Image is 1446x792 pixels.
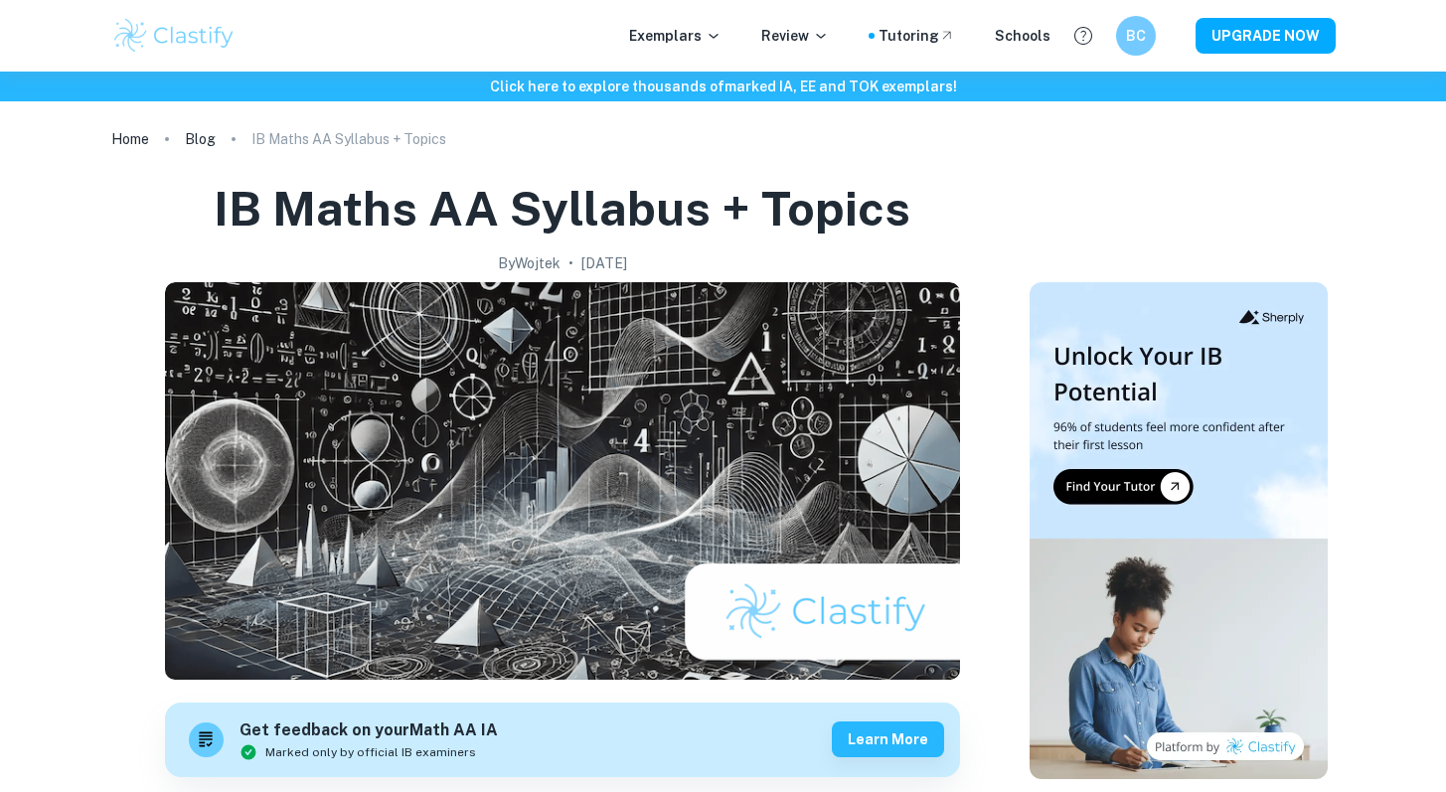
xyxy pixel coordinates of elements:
h6: BC [1124,25,1147,47]
p: Review [761,25,829,47]
h6: Get feedback on your Math AA IA [240,718,498,743]
img: IB Maths AA Syllabus + Topics cover image [165,282,960,680]
p: • [568,252,573,274]
h2: By Wojtek [498,252,561,274]
p: IB Maths AA Syllabus + Topics [251,128,446,150]
a: Blog [185,125,216,153]
button: Help and Feedback [1066,19,1100,53]
img: Clastify logo [111,16,238,56]
button: Learn more [832,721,944,757]
button: BC [1116,16,1156,56]
a: Schools [995,25,1050,47]
a: Tutoring [879,25,955,47]
button: UPGRADE NOW [1196,18,1336,54]
p: Exemplars [629,25,722,47]
span: Marked only by official IB examiners [265,743,476,761]
a: Get feedback on yourMath AA IAMarked only by official IB examinersLearn more [165,703,960,777]
h6: Click here to explore thousands of marked IA, EE and TOK exemplars ! [4,76,1442,97]
h2: [DATE] [581,252,627,274]
h1: IB Maths AA Syllabus + Topics [214,177,910,240]
a: Home [111,125,149,153]
img: Thumbnail [1030,282,1328,779]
